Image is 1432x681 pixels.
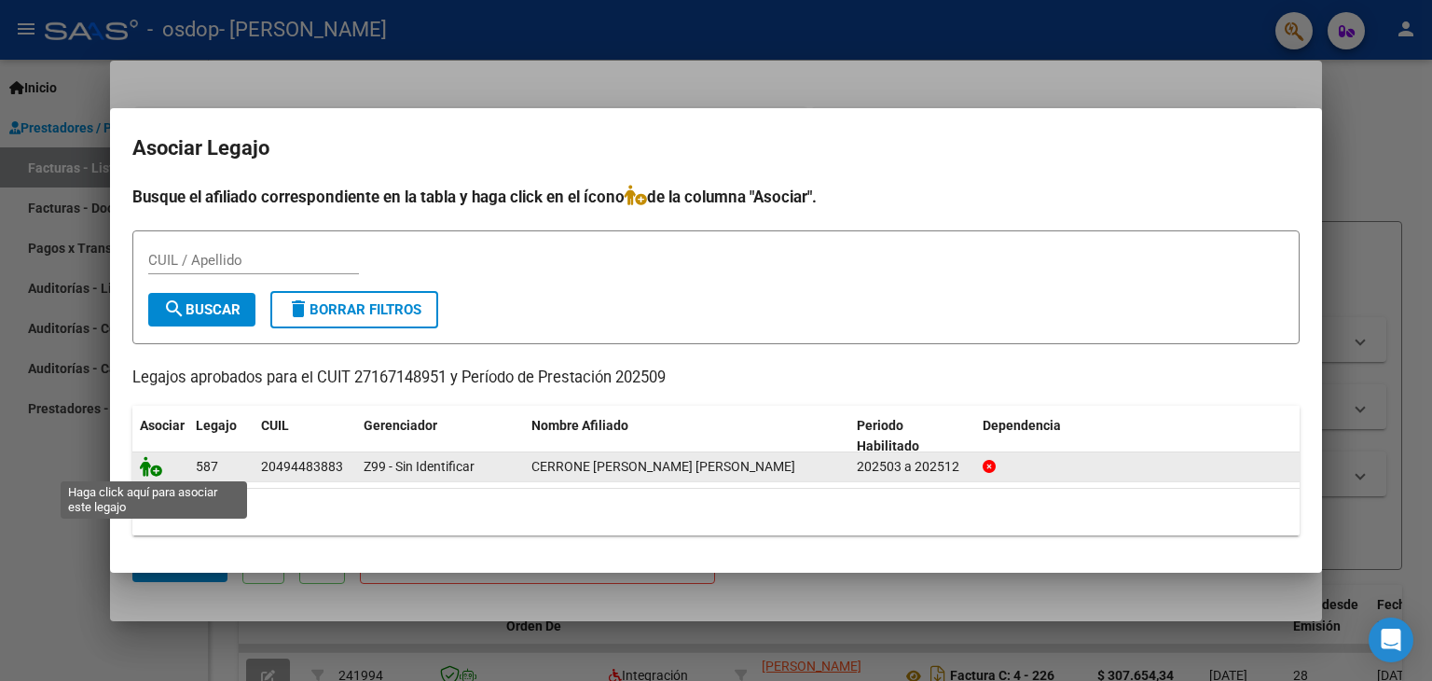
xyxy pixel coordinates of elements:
[364,418,437,433] span: Gerenciador
[148,293,255,327] button: Buscar
[261,418,289,433] span: CUIL
[188,406,254,467] datatable-header-cell: Legajo
[196,418,237,433] span: Legajo
[287,301,421,318] span: Borrar Filtros
[196,459,218,474] span: 587
[132,131,1300,166] h2: Asociar Legajo
[132,489,1300,535] div: 1 registros
[356,406,524,467] datatable-header-cell: Gerenciador
[270,291,438,328] button: Borrar Filtros
[163,301,241,318] span: Buscar
[531,418,628,433] span: Nombre Afiliado
[524,406,849,467] datatable-header-cell: Nombre Afiliado
[140,418,185,433] span: Asociar
[849,406,975,467] datatable-header-cell: Periodo Habilitado
[983,418,1061,433] span: Dependencia
[132,406,188,467] datatable-header-cell: Asociar
[254,406,356,467] datatable-header-cell: CUIL
[531,459,795,474] span: CERRONE DIAZ IGNACIO GABRIEL
[364,459,475,474] span: Z99 - Sin Identificar
[1369,618,1413,662] div: Open Intercom Messenger
[163,298,186,320] mat-icon: search
[857,456,968,478] div: 202503 a 202512
[287,298,310,320] mat-icon: delete
[857,418,919,454] span: Periodo Habilitado
[261,456,343,478] div: 20494483883
[975,406,1301,467] datatable-header-cell: Dependencia
[132,185,1300,209] h4: Busque el afiliado correspondiente en la tabla y haga click en el ícono de la columna "Asociar".
[132,367,1300,390] p: Legajos aprobados para el CUIT 27167148951 y Período de Prestación 202509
